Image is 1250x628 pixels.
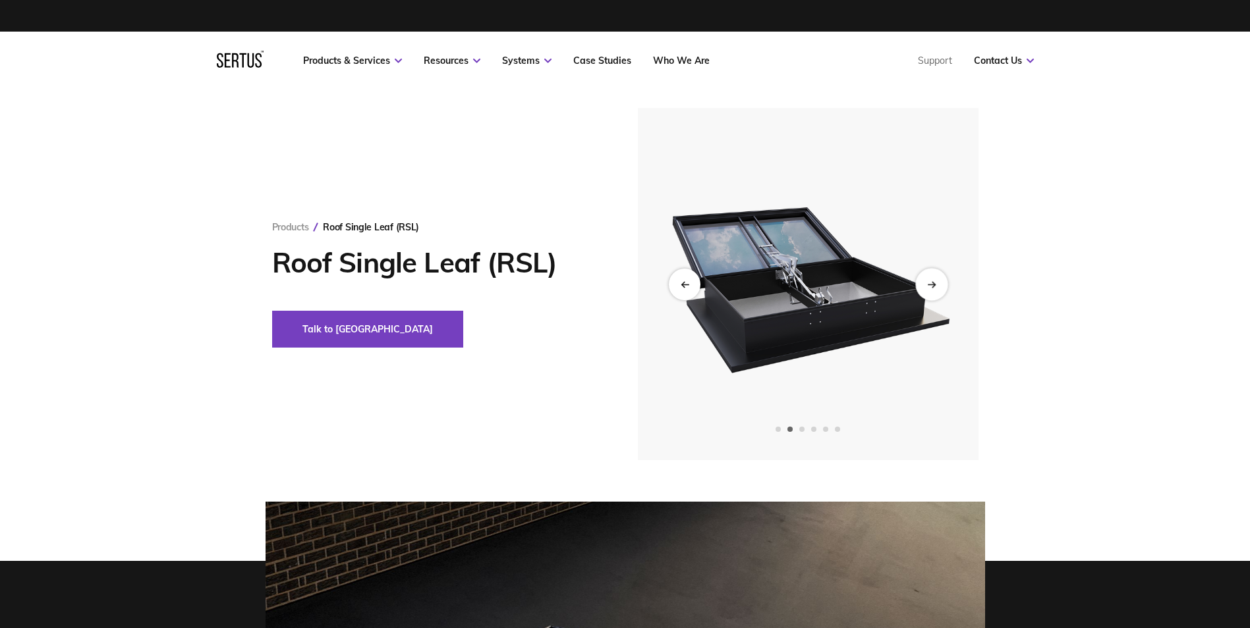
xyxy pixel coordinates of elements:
[823,427,828,432] span: Go to slide 5
[502,55,552,66] a: Systems
[915,268,948,300] div: Next slide
[835,427,840,432] span: Go to slide 6
[573,55,631,66] a: Case Studies
[811,427,816,432] span: Go to slide 4
[974,55,1034,66] a: Contact Us
[918,55,952,66] a: Support
[272,221,309,233] a: Products
[776,427,781,432] span: Go to slide 1
[272,246,598,279] h1: Roof Single Leaf (RSL)
[272,311,463,348] button: Talk to [GEOGRAPHIC_DATA]
[669,269,700,300] div: Previous slide
[653,55,710,66] a: Who We Are
[303,55,402,66] a: Products & Services
[799,427,805,432] span: Go to slide 3
[424,55,480,66] a: Resources
[1184,565,1250,628] iframe: Chat Widget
